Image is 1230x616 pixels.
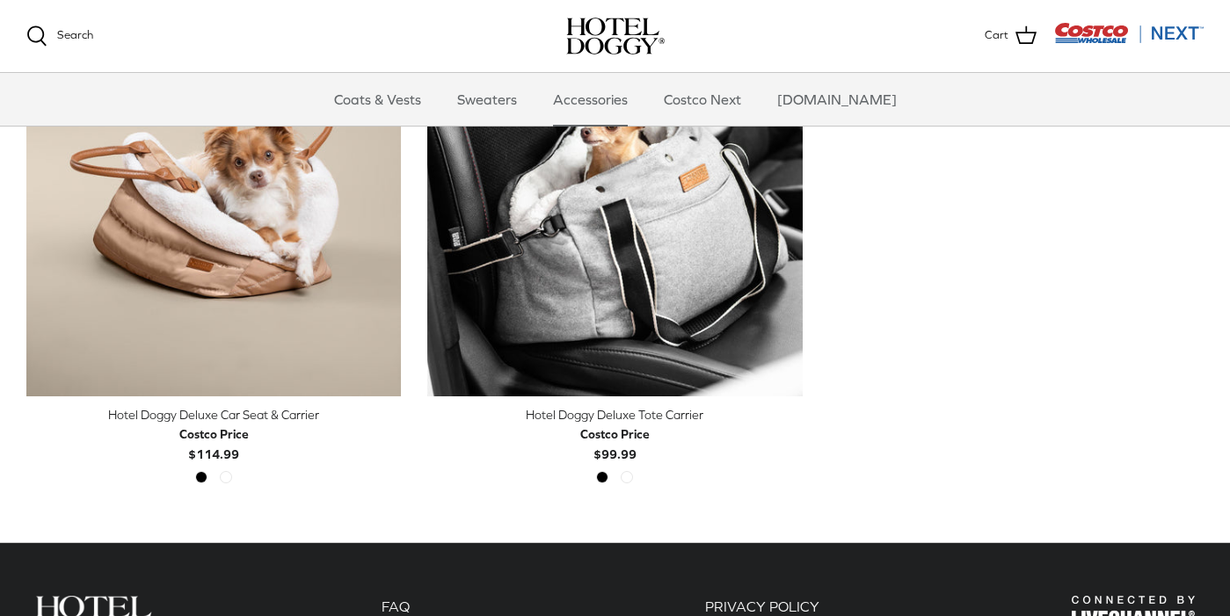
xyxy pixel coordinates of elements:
a: Visit Costco Next [1054,33,1204,47]
a: Search [26,25,93,47]
b: $99.99 [580,424,650,460]
a: Cart [985,25,1037,47]
a: Coats & Vests [318,73,437,126]
b: $114.99 [179,424,249,460]
div: Costco Price [179,424,249,444]
a: Accessories [537,73,644,126]
a: Sweaters [441,73,533,126]
img: Costco Next [1054,22,1204,44]
div: Hotel Doggy Deluxe Car Seat & Carrier [26,405,401,424]
img: hoteldoggycom [566,18,665,54]
a: Hotel Doggy Deluxe Car Seat & Carrier Costco Price$114.99 [26,405,401,464]
a: Costco Next [648,73,757,126]
span: Search [57,28,93,41]
div: Hotel Doggy Deluxe Tote Carrier [427,405,802,424]
div: Costco Price [580,424,650,444]
a: Hotel Doggy Deluxe Car Seat & Carrier [26,22,401,396]
span: Cart [985,26,1008,45]
a: [DOMAIN_NAME] [761,73,913,126]
a: hoteldoggy.com hoteldoggycom [566,18,665,54]
a: Hotel Doggy Deluxe Tote Carrier Costco Price$99.99 [427,405,802,464]
a: PRIVACY POLICY [705,598,819,614]
a: FAQ [382,598,410,614]
a: Hotel Doggy Deluxe Tote Carrier [427,22,802,396]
